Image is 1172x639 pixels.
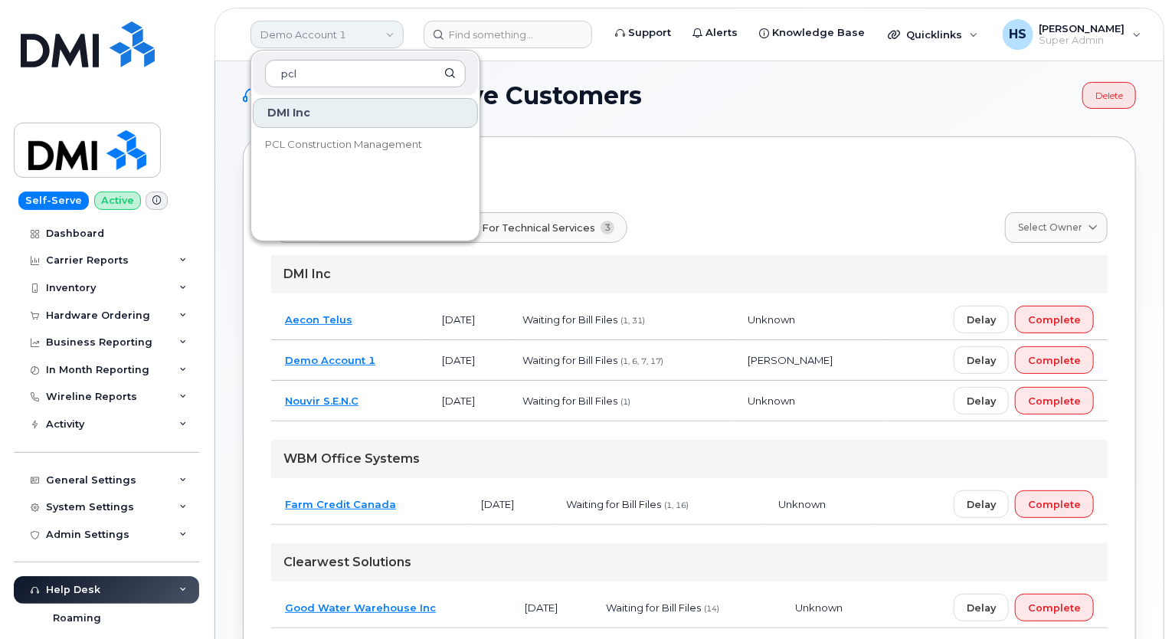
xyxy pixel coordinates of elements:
a: Aecon Telus [285,313,352,326]
span: Waiting for Bill Files [523,313,618,326]
td: [DATE] [428,300,509,340]
button: Delay [954,387,1009,415]
div: DMI Inc [271,255,1108,293]
div: Clearwest Solutions [271,543,1108,582]
td: [DATE] [511,588,592,628]
span: (1, 6, 7, 17) [621,356,664,366]
span: Unknown [748,395,795,407]
span: Waiting for Bill Files [606,601,701,614]
span: Delay [967,601,996,615]
span: Waiting for Bill Files [523,395,618,407]
span: PCL Construction Management [265,137,422,152]
span: Complete [1028,601,1081,615]
button: Delay [954,490,1009,518]
button: Delay [954,594,1009,621]
span: Complete [1028,313,1081,327]
span: Delay [967,394,996,408]
span: Complete [1028,394,1081,408]
span: Delay [967,353,996,368]
span: (1, 16) [664,500,689,510]
button: Delay [954,306,1009,333]
span: Complete [1028,353,1081,368]
span: Unknown [748,313,795,326]
span: Complete [1028,497,1081,512]
a: Nouvir S.E.N.C [285,395,358,407]
span: Delay [967,313,996,327]
span: Unknown [795,601,843,614]
div: WBM Office Systems [271,440,1108,478]
button: Complete [1015,387,1094,415]
span: Unknown [778,498,826,510]
input: Search [265,60,466,87]
span: Waiting for Bill Files [566,498,661,510]
div: DMI Inc [253,98,478,128]
button: Complete [1015,594,1094,621]
a: Demo Account 1 [285,354,375,366]
span: (1, 31) [621,316,646,326]
span: (1) [621,397,631,407]
a: PCL Construction Management [253,129,478,160]
span: Delay [967,497,996,512]
button: Delay [954,346,1009,374]
a: Good Water Warehouse Inc [285,601,436,614]
button: Complete [1015,490,1094,518]
span: (14) [704,604,719,614]
td: [DATE] [428,381,509,421]
span: Select Owner [1018,221,1082,234]
span: [PERSON_NAME] [748,354,833,366]
span: 3 [601,221,615,234]
td: [DATE] [428,340,509,381]
button: Complete [1015,306,1094,333]
span: For Technical Services [483,221,596,235]
td: [DATE] [467,484,553,525]
a: Select Owner [1005,212,1108,243]
span: Waiting for Bill Files [523,354,618,366]
a: Farm Credit Canada [285,498,396,510]
button: Complete [1015,346,1094,374]
a: Delete [1082,82,1136,109]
